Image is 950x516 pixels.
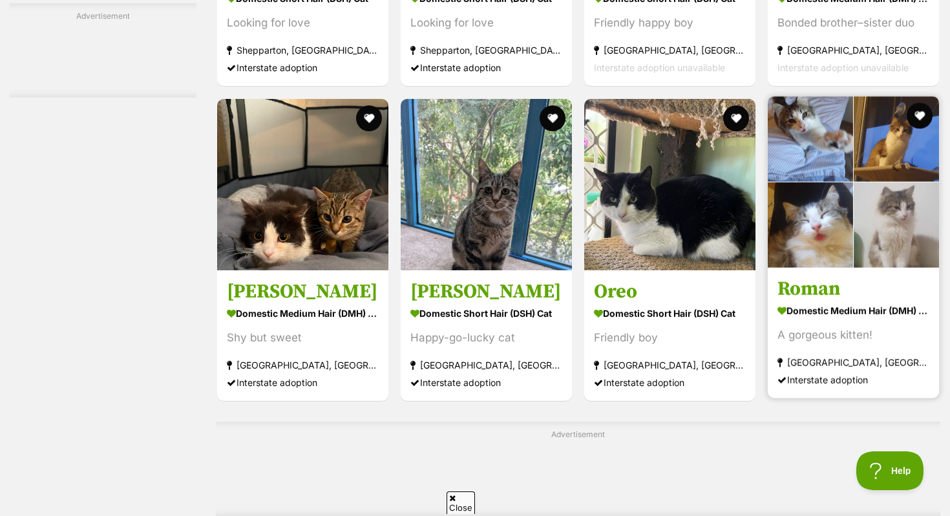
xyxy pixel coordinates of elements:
div: Friendly boy [594,329,746,347]
strong: [GEOGRAPHIC_DATA], [GEOGRAPHIC_DATA] [227,356,379,374]
strong: [GEOGRAPHIC_DATA], [GEOGRAPHIC_DATA] [777,354,929,371]
a: [PERSON_NAME] Domestic Short Hair (DSH) Cat Happy-go-lucky cat [GEOGRAPHIC_DATA], [GEOGRAPHIC_DAT... [401,270,572,401]
div: Looking for love [410,15,562,32]
div: Looking for love [227,15,379,32]
strong: Shepparton, [GEOGRAPHIC_DATA] [410,42,562,59]
strong: Domestic Short Hair (DSH) Cat [594,304,746,323]
a: Roman Domestic Medium Hair (DMH) Cat A gorgeous kitten! [GEOGRAPHIC_DATA], [GEOGRAPHIC_DATA] Inte... [768,267,939,398]
strong: [GEOGRAPHIC_DATA], [GEOGRAPHIC_DATA] [594,42,746,59]
div: Shy but sweet [227,329,379,347]
a: Oreo Domestic Short Hair (DSH) Cat Friendly boy [GEOGRAPHIC_DATA], [GEOGRAPHIC_DATA] Interstate a... [584,270,755,401]
strong: Domestic Short Hair (DSH) Cat [410,304,562,323]
div: Interstate adoption [594,374,746,391]
div: Advertisement [10,3,196,98]
div: Interstate adoption [777,371,929,389]
strong: [GEOGRAPHIC_DATA], [GEOGRAPHIC_DATA] [594,356,746,374]
img: Roman - Domestic Medium Hair (DMH) Cat [768,96,939,268]
div: Happy-go-lucky cat [410,329,562,347]
div: Interstate adoption [410,59,562,77]
strong: Domestic Medium Hair (DMH) Cat [227,304,379,323]
h3: Roman [777,277,929,301]
button: favourite [540,105,565,131]
strong: [GEOGRAPHIC_DATA], [GEOGRAPHIC_DATA] [777,42,929,59]
a: [PERSON_NAME] Domestic Medium Hair (DMH) Cat Shy but sweet [GEOGRAPHIC_DATA], [GEOGRAPHIC_DATA] I... [217,270,388,401]
span: Close [447,491,475,514]
img: Oreo - Domestic Short Hair (DSH) Cat [584,99,755,270]
div: Interstate adoption [227,374,379,391]
button: favourite [723,105,749,131]
strong: Domestic Medium Hair (DMH) Cat [777,301,929,320]
h3: [PERSON_NAME] [227,279,379,304]
div: Advertisement [216,422,940,516]
div: Interstate adoption [410,374,562,391]
strong: [GEOGRAPHIC_DATA], [GEOGRAPHIC_DATA] [410,356,562,374]
div: Bonded brother–sister duo [777,15,929,32]
div: Friendly happy boy [594,15,746,32]
button: favourite [356,105,382,131]
div: Interstate adoption [227,59,379,77]
img: Latrell - Domestic Short Hair (DSH) Cat [401,99,572,270]
span: Interstate adoption unavailable [777,63,909,74]
button: favourite [907,103,933,129]
span: Interstate adoption unavailable [594,63,725,74]
img: Nola - Domestic Medium Hair (DMH) Cat [217,99,388,270]
strong: Shepparton, [GEOGRAPHIC_DATA] [227,42,379,59]
h3: Oreo [594,279,746,304]
h3: [PERSON_NAME] [410,279,562,304]
iframe: Help Scout Beacon - Open [856,451,924,490]
div: A gorgeous kitten! [777,327,929,344]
